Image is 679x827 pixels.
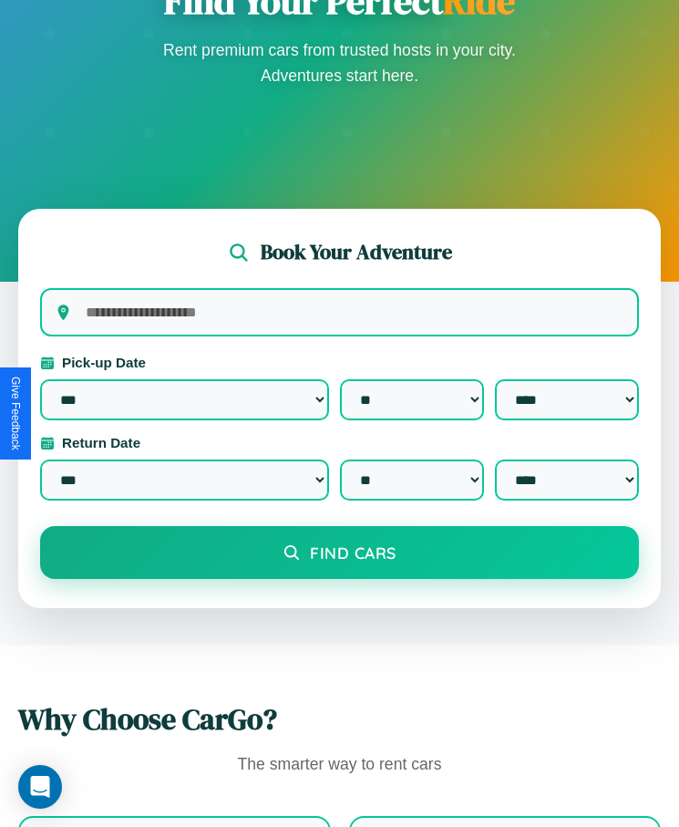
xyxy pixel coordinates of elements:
[40,355,639,370] label: Pick-up Date
[18,750,661,780] p: The smarter way to rent cars
[40,435,639,450] label: Return Date
[18,765,62,809] div: Open Intercom Messenger
[9,377,22,450] div: Give Feedback
[261,238,452,266] h2: Book Your Adventure
[18,699,661,739] h2: Why Choose CarGo?
[40,526,639,579] button: Find Cars
[158,37,522,88] p: Rent premium cars from trusted hosts in your city. Adventures start here.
